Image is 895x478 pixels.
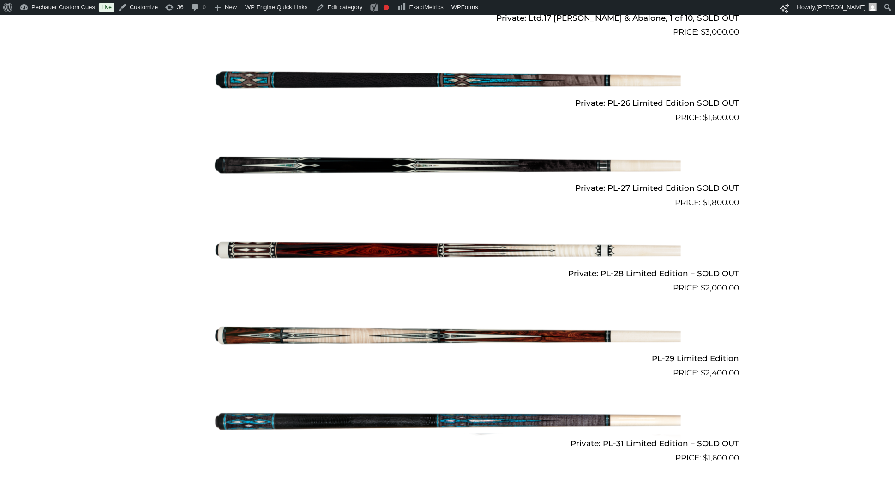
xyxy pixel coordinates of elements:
h2: Private: PL-27 Limited Edition SOLD OUT [156,180,739,197]
h2: PL-29 Limited Edition [156,350,739,367]
h2: Private: Ltd.17 [PERSON_NAME] & Abalone, 1 of 10, SOLD OUT [156,9,739,26]
bdi: 2,000.00 [701,283,739,292]
bdi: 3,000.00 [701,27,739,36]
span: $ [703,198,708,207]
img: PL-26 Limited Edition SOLD OUT [215,42,681,120]
a: PL-29 Limited Edition $2,400.00 [156,298,739,379]
a: Private: PL-26 Limited Edition SOLD OUT $1,600.00 [156,42,739,123]
a: Private: PL-31 Limited Edition – SOLD OUT $1,600.00 [156,383,739,464]
span: $ [701,283,706,292]
img: PL-31 Limited Edition - SOLD OUT [215,383,681,460]
h2: Private: PL-31 Limited Edition – SOLD OUT [156,435,739,452]
a: Private: PL-28 Limited Edition – SOLD OUT $2,000.00 [156,212,739,294]
span: ExactMetrics [409,4,444,11]
span: $ [701,368,706,377]
img: PL-27 Limited Edition SOLD OUT [215,127,681,205]
bdi: 1,600.00 [703,453,739,462]
h2: Private: PL-28 Limited Edition – SOLD OUT [156,265,739,282]
bdi: 1,600.00 [703,113,739,122]
span: $ [701,27,706,36]
h2: Private: PL-26 Limited Edition SOLD OUT [156,94,739,111]
bdi: 1,800.00 [703,198,739,207]
img: PL-28 Limited Edition - SOLD OUT [215,212,681,290]
span: [PERSON_NAME] [817,4,866,11]
img: PL-29 Limited Edition [215,298,681,375]
span: $ [703,453,708,462]
div: Needs improvement [384,5,389,10]
a: Private: PL-27 Limited Edition SOLD OUT $1,800.00 [156,127,739,209]
a: Live [99,3,114,12]
span: $ [703,113,708,122]
bdi: 2,400.00 [701,368,739,377]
